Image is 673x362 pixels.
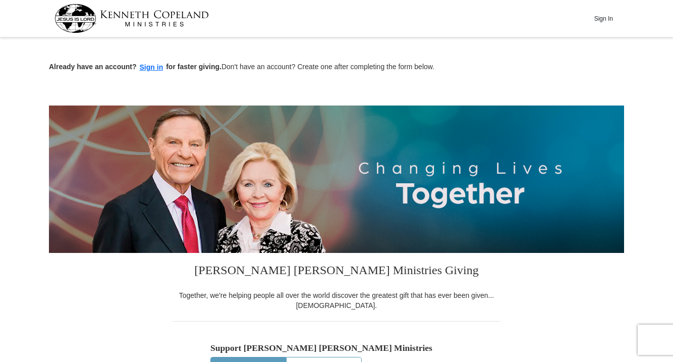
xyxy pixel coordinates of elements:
strong: Already have an account? for faster giving. [49,63,221,71]
p: Don't have an account? Create one after completing the form below. [49,62,624,73]
button: Sign In [588,11,619,26]
h3: [PERSON_NAME] [PERSON_NAME] Ministries Giving [173,253,500,290]
button: Sign in [137,62,166,73]
div: Together, we're helping people all over the world discover the greatest gift that has ever been g... [173,290,500,311]
img: kcm-header-logo.svg [54,4,209,33]
h5: Support [PERSON_NAME] [PERSON_NAME] Ministries [210,343,463,353]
